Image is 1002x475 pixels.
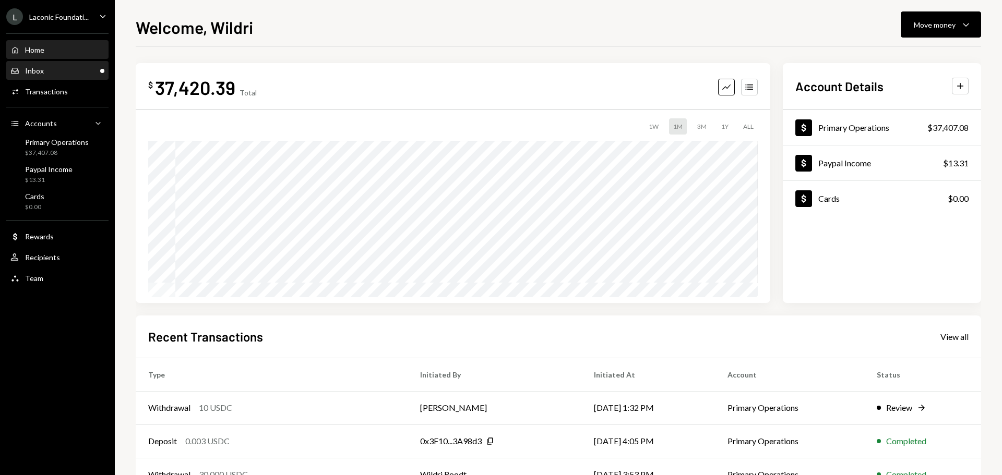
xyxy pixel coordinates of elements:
[25,87,68,96] div: Transactions
[148,80,153,90] div: $
[581,358,714,391] th: Initiated At
[155,76,235,99] div: 37,420.39
[420,435,482,447] div: 0x3F10...3A98d3
[6,40,109,59] a: Home
[717,118,733,135] div: 1Y
[25,274,43,283] div: Team
[25,253,60,262] div: Recipients
[715,424,864,458] td: Primary Operations
[29,13,89,21] div: Laconic Foundati...
[948,192,969,205] div: $0.00
[914,19,956,30] div: Move money
[864,358,981,391] th: Status
[645,118,663,135] div: 1W
[6,269,109,287] a: Team
[136,358,408,391] th: Type
[25,176,73,185] div: $13.31
[739,118,758,135] div: ALL
[408,358,581,391] th: Initiated By
[943,157,969,169] div: $13.31
[6,227,109,246] a: Rewards
[185,435,230,447] div: 0.003 USDC
[408,391,581,424] td: [PERSON_NAME]
[240,88,257,97] div: Total
[783,145,981,180] a: Paypal Income$13.31
[901,11,981,38] button: Move money
[6,114,109,132] a: Accounts
[25,165,73,174] div: Paypal Income
[6,61,109,80] a: Inbox
[715,358,864,391] th: Account
[25,203,44,212] div: $0.00
[6,189,109,214] a: Cards$0.00
[6,82,109,101] a: Transactions
[886,435,926,447] div: Completed
[940,332,969,342] div: View all
[818,193,840,203] div: Cards
[581,391,714,424] td: [DATE] 1:32 PM
[25,149,89,157] div: $37,407.08
[783,110,981,145] a: Primary Operations$37,407.08
[886,401,912,414] div: Review
[136,17,253,38] h1: Welcome, Wildri
[25,66,44,75] div: Inbox
[148,401,190,414] div: Withdrawal
[6,8,23,25] div: L
[148,435,177,447] div: Deposit
[25,45,44,54] div: Home
[581,424,714,458] td: [DATE] 4:05 PM
[6,162,109,187] a: Paypal Income$13.31
[783,181,981,216] a: Cards$0.00
[669,118,687,135] div: 1M
[199,401,232,414] div: 10 USDC
[25,119,57,128] div: Accounts
[927,121,969,134] div: $37,407.08
[693,118,711,135] div: 3M
[25,192,44,201] div: Cards
[940,331,969,342] a: View all
[6,248,109,266] a: Recipients
[818,123,889,132] div: Primary Operations
[715,391,864,424] td: Primary Operations
[148,328,263,345] h2: Recent Transactions
[795,78,884,95] h2: Account Details
[818,158,871,168] div: Paypal Income
[25,138,89,147] div: Primary Operations
[25,232,54,241] div: Rewards
[6,135,109,160] a: Primary Operations$37,407.08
